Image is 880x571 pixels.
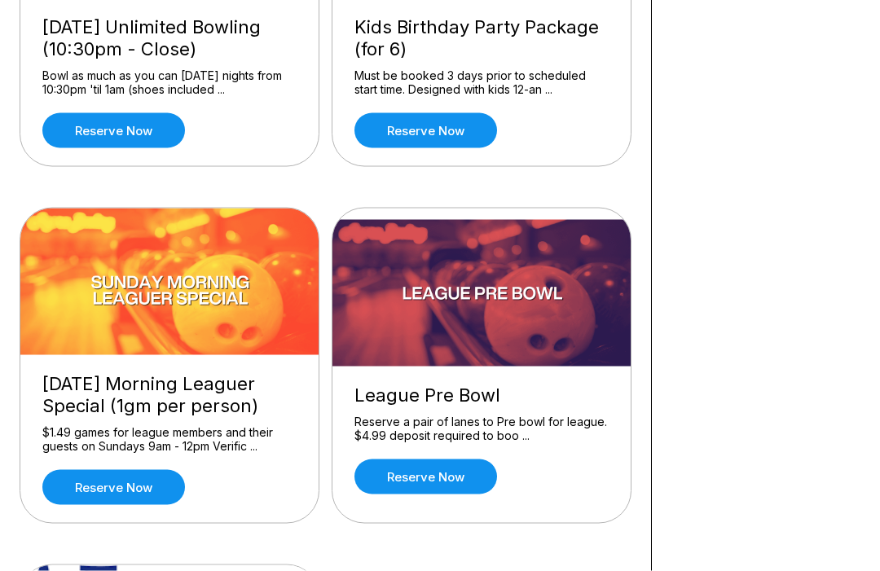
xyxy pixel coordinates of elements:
img: League Pre Bowl [332,220,632,367]
a: Reserve now [42,470,185,505]
img: Sunday Morning Leaguer Special (1gm per person) [20,209,320,355]
div: League Pre Bowl [354,384,609,406]
a: Reserve now [42,113,185,148]
a: Reserve now [354,113,497,148]
div: $1.49 games for league members and their guests on Sundays 9am - 12pm Verific ... [42,425,297,454]
div: [DATE] Unlimited Bowling (10:30pm - Close) [42,16,297,60]
div: Reserve a pair of lanes to Pre bowl for league. $4.99 deposit required to boo ... [354,415,609,443]
div: [DATE] Morning Leaguer Special (1gm per person) [42,373,297,417]
div: Kids Birthday Party Package (for 6) [354,16,609,60]
div: Bowl as much as you can [DATE] nights from 10:30pm 'til 1am (shoes included ... [42,68,297,97]
div: Must be booked 3 days prior to scheduled start time. Designed with kids 12-an ... [354,68,609,97]
a: Reserve now [354,459,497,494]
